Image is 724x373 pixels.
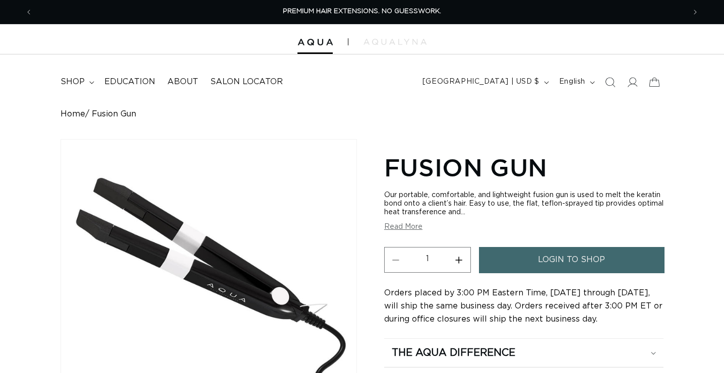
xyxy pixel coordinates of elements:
span: login to shop [538,247,605,273]
summary: The Aqua Difference [384,339,663,367]
span: Salon Locator [210,77,283,87]
a: About [161,71,204,93]
summary: Search [599,71,621,93]
span: shop [61,77,85,87]
a: Salon Locator [204,71,289,93]
img: Aqua Hair Extensions [297,39,333,46]
span: Fusion Gun [92,109,136,119]
button: Previous announcement [18,3,40,22]
span: [GEOGRAPHIC_DATA] | USD $ [423,77,539,87]
button: English [553,73,599,92]
img: aqualyna.com [364,39,427,45]
span: PREMIUM HAIR EXTENSIONS. NO GUESSWORK. [283,8,441,15]
h2: The Aqua Difference [392,346,515,359]
h1: Fusion Gun [384,152,663,183]
span: English [559,77,585,87]
a: login to shop [479,247,665,273]
a: Education [98,71,161,93]
a: Home [61,109,85,119]
summary: shop [54,71,98,93]
span: About [167,77,198,87]
nav: breadcrumbs [61,109,663,119]
span: Education [104,77,155,87]
button: [GEOGRAPHIC_DATA] | USD $ [416,73,553,92]
button: Next announcement [684,3,706,22]
button: Read More [384,223,423,231]
div: Our portable, comfortable, and lightweight fusion gun is used to melt the keratin bond onto a cli... [384,191,663,217]
span: Orders placed by 3:00 PM Eastern Time, [DATE] through [DATE], will ship the same business day. Or... [384,289,662,323]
